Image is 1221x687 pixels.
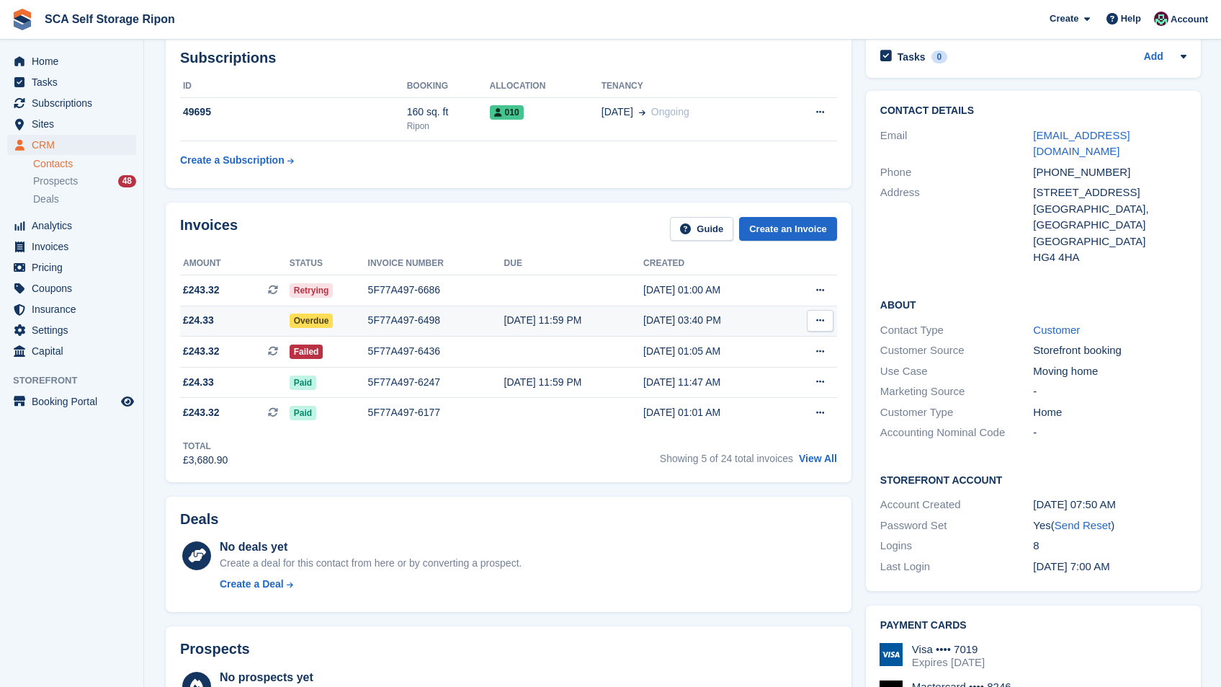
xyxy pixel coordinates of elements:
[32,216,118,236] span: Analytics
[180,75,407,98] th: ID
[7,135,136,155] a: menu
[12,9,33,30] img: stora-icon-8386f47178a22dfd0bd8f6a31ec36ba5ce8667c1dd55bd0f319d3a0aa187defe.svg
[183,453,228,468] div: £3,680.90
[1033,234,1186,250] div: [GEOGRAPHIC_DATA]
[33,174,136,189] a: Prospects 48
[880,518,1034,534] div: Password Set
[643,252,783,275] th: Created
[33,174,78,188] span: Prospects
[1055,519,1111,531] a: Send Reset
[1050,12,1078,26] span: Create
[7,299,136,319] a: menu
[1033,363,1186,380] div: Moving home
[1033,324,1080,336] a: Customer
[32,341,118,361] span: Capital
[490,75,601,98] th: Allocation
[880,472,1186,487] h2: Storefront Account
[290,283,334,298] span: Retrying
[7,114,136,134] a: menu
[880,538,1034,554] div: Logins
[1033,425,1186,441] div: -
[32,278,118,298] span: Coupons
[7,341,136,361] a: menu
[7,93,136,113] a: menu
[651,106,689,118] span: Ongoing
[32,320,118,340] span: Settings
[180,153,285,168] div: Create a Subscription
[180,641,250,657] h2: Prospects
[643,313,783,328] div: [DATE] 03:40 PM
[1033,538,1186,554] div: 8
[118,175,136,187] div: 48
[7,216,136,236] a: menu
[1033,518,1186,534] div: Yes
[1033,201,1186,234] div: [GEOGRAPHIC_DATA], [GEOGRAPHIC_DATA]
[32,135,118,155] span: CRM
[643,283,783,298] div: [DATE] 01:00 AM
[7,72,136,92] a: menu
[880,164,1034,181] div: Phone
[7,257,136,278] a: menu
[220,556,522,571] div: Create a deal for this contact from here or by converting a prospect.
[180,217,238,241] h2: Invoices
[220,577,284,592] div: Create a Deal
[220,577,522,592] a: Create a Deal
[13,373,143,388] span: Storefront
[880,342,1034,359] div: Customer Source
[931,50,948,63] div: 0
[290,314,334,328] span: Overdue
[32,299,118,319] span: Insurance
[368,283,504,298] div: 5F77A497-6686
[32,257,118,278] span: Pricing
[912,656,985,669] div: Expires [DATE]
[1033,249,1186,266] div: HG4 4HA
[880,643,903,666] img: Visa Logo
[1033,342,1186,359] div: Storefront booking
[368,405,504,420] div: 5F77A497-6177
[880,559,1034,575] div: Last Login
[1033,404,1186,421] div: Home
[880,425,1034,441] div: Accounting Nominal Code
[601,105,633,120] span: [DATE]
[33,192,59,206] span: Deals
[880,185,1034,266] div: Address
[290,406,316,420] span: Paid
[643,405,783,420] div: [DATE] 01:01 AM
[898,50,926,63] h2: Tasks
[183,313,214,328] span: £24.33
[880,105,1186,117] h2: Contact Details
[368,375,504,390] div: 5F77A497-6247
[220,669,528,686] div: No prospects yet
[7,391,136,412] a: menu
[183,283,220,298] span: £243.32
[1033,384,1186,400] div: -
[799,453,837,464] a: View All
[670,217,733,241] a: Guide
[180,105,407,120] div: 49695
[32,72,118,92] span: Tasks
[183,375,214,390] span: £24.33
[880,363,1034,380] div: Use Case
[32,114,118,134] span: Sites
[660,453,793,464] span: Showing 5 of 24 total invoices
[119,393,136,410] a: Preview store
[220,538,522,556] div: No deals yet
[32,391,118,412] span: Booking Portal
[1033,164,1186,181] div: [PHONE_NUMBER]
[407,75,490,98] th: Booking
[32,51,118,71] span: Home
[7,320,136,340] a: menu
[1051,519,1114,531] span: ( )
[183,440,228,453] div: Total
[7,278,136,298] a: menu
[1033,560,1109,572] time: 2025-07-03 06:00:07 UTC
[33,192,136,207] a: Deals
[180,511,218,528] h2: Deals
[290,376,316,390] span: Paid
[407,105,490,120] div: 160 sq. ft
[490,105,524,120] span: 010
[880,384,1034,400] div: Marketing Source
[880,297,1186,311] h2: About
[180,147,294,174] a: Create a Subscription
[7,236,136,257] a: menu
